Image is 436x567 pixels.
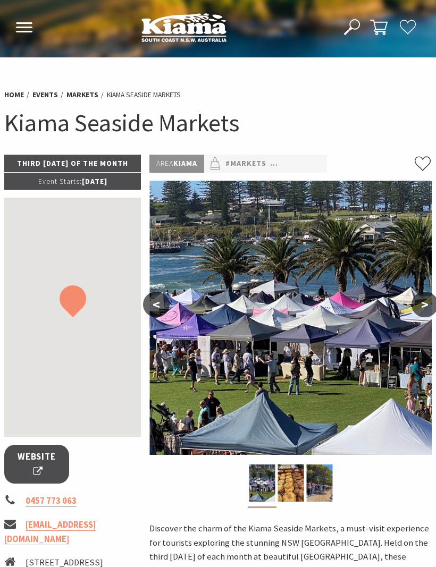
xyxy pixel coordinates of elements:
button: < [143,292,170,317]
img: Market ptoduce [278,464,304,502]
img: Kiama Seaside Market [249,464,275,502]
a: Home [4,90,24,100]
a: #Markets [225,157,266,170]
img: market photo [306,464,332,502]
p: Third [DATE] of the Month [4,155,141,172]
span: Event Starts: [38,176,82,186]
span: Website [18,450,56,478]
p: Kiama [149,155,204,172]
a: Markets [66,90,98,100]
a: #Family Friendly [270,157,339,170]
p: [DATE] [4,173,141,190]
img: Kiama Logo [141,13,227,42]
a: [EMAIL_ADDRESS][DOMAIN_NAME] [4,519,96,545]
img: Kiama Seaside Market [149,181,432,455]
li: Kiama Seaside Markets [107,89,181,100]
a: Website [4,445,69,484]
a: Events [32,90,58,100]
a: 0457 773 063 [26,495,77,507]
h1: Kiama Seaside Markets [4,107,432,139]
span: Area [156,158,173,168]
